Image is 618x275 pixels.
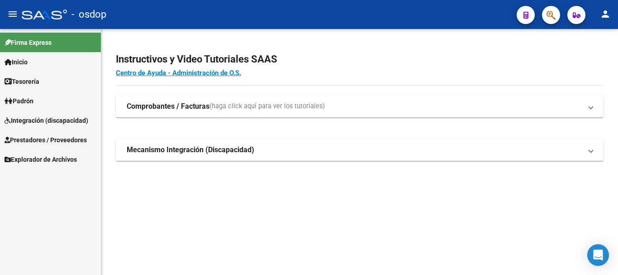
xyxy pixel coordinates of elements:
mat-expansion-panel-header: Mecanismo Integración (Discapacidad) [116,139,604,161]
a: Centro de Ayuda - Administración de O.S. [116,69,241,77]
span: (haga click aquí para ver los tutoriales) [209,101,325,111]
mat-icon: menu [7,9,18,19]
span: Padrón [5,96,33,106]
strong: Comprobantes / Facturas [127,101,209,111]
span: Integración (discapacidad) [5,116,88,125]
mat-expansion-panel-header: Comprobantes / Facturas(haga click aquí para ver los tutoriales) [116,96,604,117]
span: Inicio [5,57,28,67]
h2: Instructivos y Video Tutoriales SAAS [116,51,604,68]
span: - osdop [71,5,106,24]
strong: Mecanismo Integración (Discapacidad) [127,145,254,155]
div: Open Intercom Messenger [587,244,609,266]
span: Firma Express [5,38,52,48]
span: Explorador de Archivos [5,154,77,164]
span: Prestadores / Proveedores [5,135,87,145]
mat-icon: person [600,9,611,19]
span: Tesorería [5,77,39,87]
